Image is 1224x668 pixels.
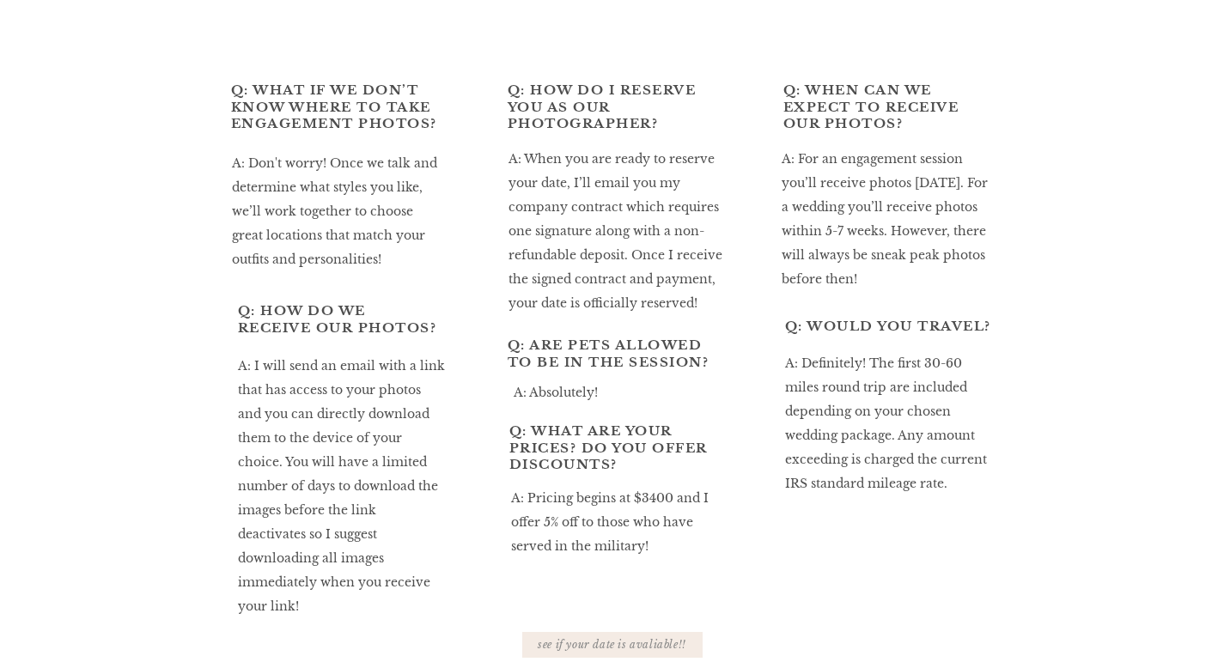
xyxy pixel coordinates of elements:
h3: Q: How do we receive our photos? [238,302,442,333]
p: A: Pricing begins at $3400 and I offer 5% off to those who have served in the military! [511,486,722,519]
h3: Q: Would you travel? [785,318,996,349]
p: A: Absolutely! [514,380,719,414]
p: A: When you are ready to reserve your date, I’ll email you my company contract which requires one... [508,147,724,330]
p: A: Definitely! The first 30-60 miles round trip are included depending on your chosen wedding pac... [785,351,995,520]
h3: Q: Are pets allowed to be in the session? [508,337,719,367]
h3: Q: what if we don’t know where to take engagement photos? [231,82,442,140]
h3: Q: When can we expect to receive our photos? [783,82,995,112]
a: see if your date is avaliable!! [533,637,692,653]
p: A: For an engagement session you’ll receive photos [DATE]. For a wedding you’ll receive photos wi... [782,147,995,302]
p: A: I will send an email with a link that has access to your photos and you can directly download ... [238,354,447,588]
h3: Q: What are your prices? Do you offer discounts? [509,422,723,453]
h3: Q: How do I reserve you as our photographer? [508,82,724,134]
p: A: Don't worry! Once we talk and determine what styles you like, we’ll work together to choose gr... [232,151,441,263]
